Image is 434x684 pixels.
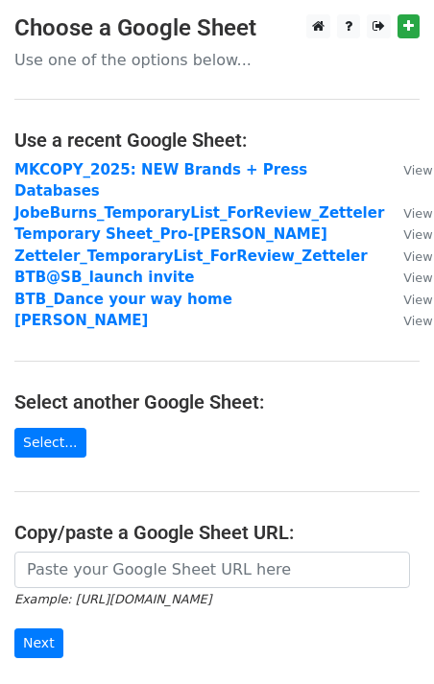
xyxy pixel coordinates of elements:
a: [PERSON_NAME] [14,312,148,329]
h4: Copy/paste a Google Sheet URL: [14,521,420,544]
a: JobeBurns_TemporaryList_ForReview_Zetteler [14,204,384,222]
a: Temporary Sheet_Pro-[PERSON_NAME] [14,225,327,243]
a: Zetteler_TemporaryList_ForReview_Zetteler [14,248,368,265]
a: View [384,312,432,329]
a: Select... [14,428,86,458]
input: Next [14,628,63,658]
small: View [403,314,432,328]
h3: Choose a Google Sheet [14,14,420,42]
a: BTB@SB_launch invite [14,269,194,286]
input: Paste your Google Sheet URL here [14,552,410,588]
a: MKCOPY_2025: NEW Brands + Press Databases [14,161,307,200]
small: View [403,206,432,221]
a: View [384,269,432,286]
h4: Select another Google Sheet: [14,390,420,413]
small: View [403,293,432,307]
a: BTB_Dance your way home [14,291,232,308]
a: View [384,291,432,308]
a: View [384,248,432,265]
small: View [403,249,432,264]
a: View [384,161,432,178]
small: View [403,163,432,177]
small: View [403,271,432,285]
a: View [384,225,432,243]
p: Use one of the options below... [14,50,420,70]
a: View [384,204,432,222]
small: Example: [URL][DOMAIN_NAME] [14,592,211,606]
h4: Use a recent Google Sheet: [14,129,420,152]
small: View [403,227,432,242]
